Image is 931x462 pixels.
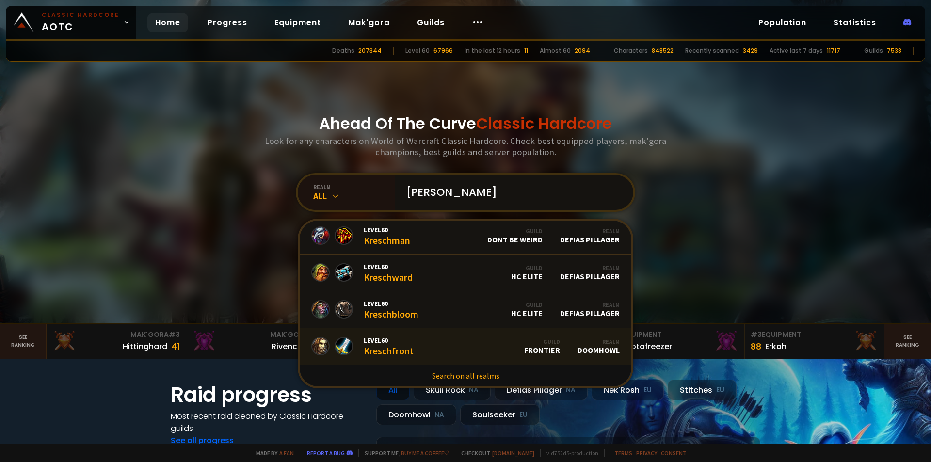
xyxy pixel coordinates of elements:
[524,338,560,345] div: Guild
[433,47,453,55] div: 67966
[272,340,302,352] div: Rivench
[123,340,167,352] div: Hittinghard
[169,330,180,339] span: # 3
[476,112,612,134] span: Classic Hardcore
[364,336,414,357] div: Kreschfront
[401,449,449,457] a: Buy me a coffee
[519,410,528,420] small: EU
[540,47,571,55] div: Almost 60
[560,301,620,318] div: Defias Pillager
[884,324,931,359] a: Seeranking
[313,183,395,191] div: realm
[250,449,294,457] span: Made by
[643,385,652,395] small: EU
[47,324,186,359] a: Mak'Gora#3Hittinghard41
[578,338,620,355] div: Doomhowl
[661,449,687,457] a: Consent
[668,380,737,400] div: Stitches
[434,410,444,420] small: NA
[511,264,543,271] div: Guild
[340,13,398,32] a: Mak'gora
[6,6,136,39] a: Classic HardcoreAOTC
[614,449,632,457] a: Terms
[743,47,758,55] div: 3429
[358,449,449,457] span: Support me,
[42,11,119,34] span: AOTC
[300,218,631,255] a: Level60KreschmanGuildDont Be WeirdRealmDefias Pillager
[827,47,840,55] div: 11717
[279,449,294,457] a: a fan
[186,324,326,359] a: Mak'Gora#2Rivench100
[751,330,878,340] div: Equipment
[560,264,620,271] div: Realm
[409,13,452,32] a: Guilds
[300,365,631,386] a: Search on all realms
[300,255,631,291] a: Level60KreschwardGuildHC EliteRealmDefias Pillager
[52,330,180,340] div: Mak'Gora
[540,449,598,457] span: v. d752d5 - production
[261,135,670,158] h3: Look for any characters on World of Warcraft Classic Hardcore. Check best equipped players, mak'g...
[770,47,823,55] div: Active last 7 days
[332,47,354,55] div: Deaths
[887,47,901,55] div: 7538
[487,227,543,244] div: Dont Be Weird
[319,112,612,135] h1: Ahead Of The Curve
[376,380,410,400] div: All
[364,225,410,246] div: Kreschman
[495,380,588,400] div: Defias Pillager
[358,47,382,55] div: 207344
[511,301,543,308] div: Guild
[171,410,365,434] h4: Most recent raid cleaned by Classic Hardcore guilds
[560,301,620,308] div: Realm
[560,264,620,281] div: Defias Pillager
[200,13,255,32] a: Progress
[147,13,188,32] a: Home
[401,175,622,210] input: Search a character...
[492,449,534,457] a: [DOMAIN_NAME]
[364,225,410,234] span: Level 60
[716,385,724,395] small: EU
[626,340,672,352] div: Notafreezer
[524,338,560,355] div: Frontier
[364,299,418,308] span: Level 60
[465,47,520,55] div: In the last 12 hours
[171,340,180,353] div: 41
[414,380,491,400] div: Skull Rock
[313,191,395,202] div: All
[469,385,479,395] small: NA
[455,449,534,457] span: Checkout
[578,338,620,345] div: Realm
[171,380,365,410] h1: Raid progress
[364,299,418,320] div: Kreschbloom
[364,336,414,345] span: Level 60
[745,324,884,359] a: #3Equipment88Erkah
[614,47,648,55] div: Characters
[364,262,413,271] span: Level 60
[560,227,620,235] div: Realm
[765,340,787,352] div: Erkah
[751,330,762,339] span: # 3
[460,404,540,425] div: Soulseeker
[592,380,664,400] div: Nek'Rosh
[636,449,657,457] a: Privacy
[511,264,543,281] div: HC Elite
[307,449,345,457] a: Report a bug
[487,227,543,235] div: Guild
[751,340,761,353] div: 88
[575,47,590,55] div: 2094
[611,330,738,340] div: Equipment
[685,47,739,55] div: Recently scanned
[864,47,883,55] div: Guilds
[751,13,814,32] a: Population
[376,404,456,425] div: Doomhowl
[364,262,413,283] div: Kreschward
[826,13,884,32] a: Statistics
[405,47,430,55] div: Level 60
[171,435,234,446] a: See all progress
[267,13,329,32] a: Equipment
[42,11,119,19] small: Classic Hardcore
[524,47,528,55] div: 11
[605,324,745,359] a: #2Equipment88Notafreezer
[192,330,320,340] div: Mak'Gora
[300,328,631,365] a: Level60KreschfrontGuildFrontierRealmDoomhowl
